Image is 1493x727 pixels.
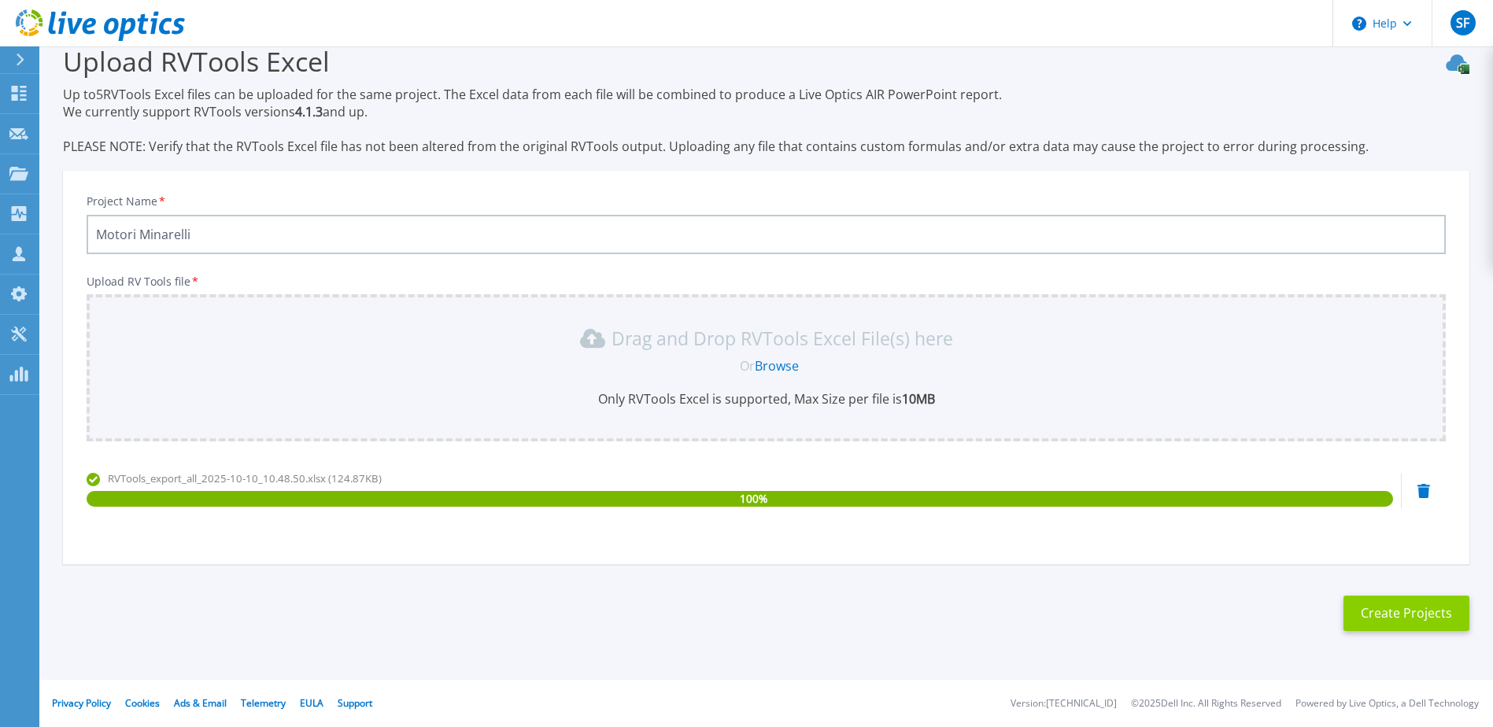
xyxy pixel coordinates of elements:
[740,357,755,375] span: Or
[125,696,160,710] a: Cookies
[1456,17,1469,29] span: SF
[338,696,372,710] a: Support
[1011,699,1117,709] li: Version: [TECHNICAL_ID]
[63,86,1469,155] p: Up to 5 RVTools Excel files can be uploaded for the same project. The Excel data from each file w...
[740,491,767,507] span: 100 %
[174,696,227,710] a: Ads & Email
[87,275,1446,288] p: Upload RV Tools file
[63,43,1469,79] h3: Upload RVTools Excel
[96,390,1436,408] p: Only RVTools Excel is supported, Max Size per file is
[87,196,167,207] label: Project Name
[612,330,953,346] p: Drag and Drop RVTools Excel File(s) here
[1131,699,1281,709] li: © 2025 Dell Inc. All Rights Reserved
[52,696,111,710] a: Privacy Policy
[1343,596,1469,631] button: Create Projects
[300,696,323,710] a: EULA
[87,215,1446,254] input: Enter Project Name
[1295,699,1479,709] li: Powered by Live Optics, a Dell Technology
[902,390,935,408] b: 10MB
[108,471,382,485] span: RVTools_export_all_2025-10-10_10.48.50.xlsx (124.87KB)
[295,103,323,120] strong: 4.1.3
[755,357,799,375] a: Browse
[96,326,1436,408] div: Drag and Drop RVTools Excel File(s) here OrBrowseOnly RVTools Excel is supported, Max Size per fi...
[241,696,286,710] a: Telemetry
